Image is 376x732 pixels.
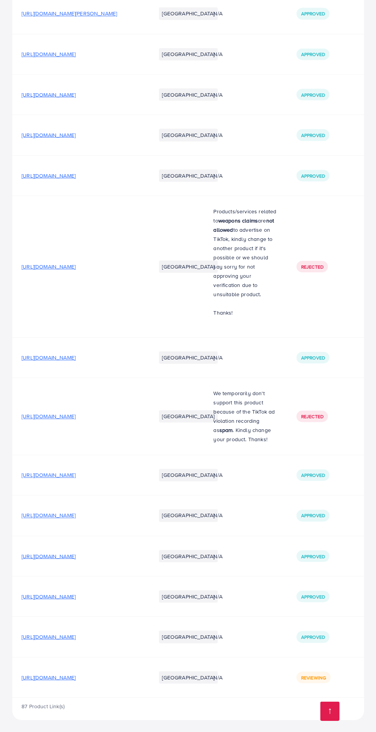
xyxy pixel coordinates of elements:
[21,552,76,560] span: [URL][DOMAIN_NAME]
[159,8,218,20] li: [GEOGRAPHIC_DATA]
[159,509,218,521] li: [GEOGRAPHIC_DATA]
[21,471,76,479] span: [URL][DOMAIN_NAME]
[301,413,323,420] span: Rejected
[343,697,370,726] iframe: Chat
[301,354,325,361] span: Approved
[301,472,325,478] span: Approved
[301,553,325,559] span: Approved
[21,172,76,180] span: [URL][DOMAIN_NAME]
[21,354,76,361] span: [URL][DOMAIN_NAME]
[213,10,222,18] span: N/A
[213,633,222,640] span: N/A
[213,172,222,180] span: N/A
[159,550,218,562] li: [GEOGRAPHIC_DATA]
[159,590,218,602] li: [GEOGRAPHIC_DATA]
[213,592,222,600] span: N/A
[21,673,76,681] span: [URL][DOMAIN_NAME]
[159,469,218,481] li: [GEOGRAPHIC_DATA]
[21,131,76,139] span: [URL][DOMAIN_NAME]
[159,630,218,643] li: [GEOGRAPHIC_DATA]
[21,91,76,99] span: [URL][DOMAIN_NAME]
[21,633,76,640] span: [URL][DOMAIN_NAME]
[213,217,274,234] strong: not allowed
[301,593,325,600] span: Approved
[213,552,222,560] span: N/A
[159,410,218,422] li: [GEOGRAPHIC_DATA]
[159,89,218,101] li: [GEOGRAPHIC_DATA]
[301,173,325,179] span: Approved
[218,217,257,224] strong: weapons claims
[213,308,278,317] p: Thanks!
[213,511,222,519] span: N/A
[159,351,218,364] li: [GEOGRAPHIC_DATA]
[159,260,218,273] li: [GEOGRAPHIC_DATA]
[301,633,325,640] span: Approved
[159,48,218,61] li: [GEOGRAPHIC_DATA]
[21,263,76,270] span: [URL][DOMAIN_NAME]
[213,673,222,681] span: N/A
[213,207,278,299] p: Products/services related to are to advertise on TikTok, kindly change to another product if it's...
[159,129,218,141] li: [GEOGRAPHIC_DATA]
[213,91,222,99] span: N/A
[21,511,76,519] span: [URL][DOMAIN_NAME]
[301,674,326,681] span: Reviewing
[21,10,117,18] span: [URL][DOMAIN_NAME][PERSON_NAME]
[301,92,325,98] span: Approved
[301,132,325,138] span: Approved
[159,170,218,182] li: [GEOGRAPHIC_DATA]
[21,592,76,600] span: [URL][DOMAIN_NAME]
[213,354,222,361] span: N/A
[21,51,76,58] span: [URL][DOMAIN_NAME]
[301,11,325,17] span: Approved
[21,702,64,710] span: 87 Product Link(s)
[301,512,325,519] span: Approved
[219,426,233,434] strong: spam
[159,671,218,683] li: [GEOGRAPHIC_DATA]
[213,471,222,479] span: N/A
[301,264,323,270] span: Rejected
[213,131,222,139] span: N/A
[301,51,325,58] span: Approved
[213,389,278,444] p: We temporarily don't support this product because of the TikTok ad violation recording as . Kindl...
[21,412,76,420] span: [URL][DOMAIN_NAME]
[213,51,222,58] span: N/A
